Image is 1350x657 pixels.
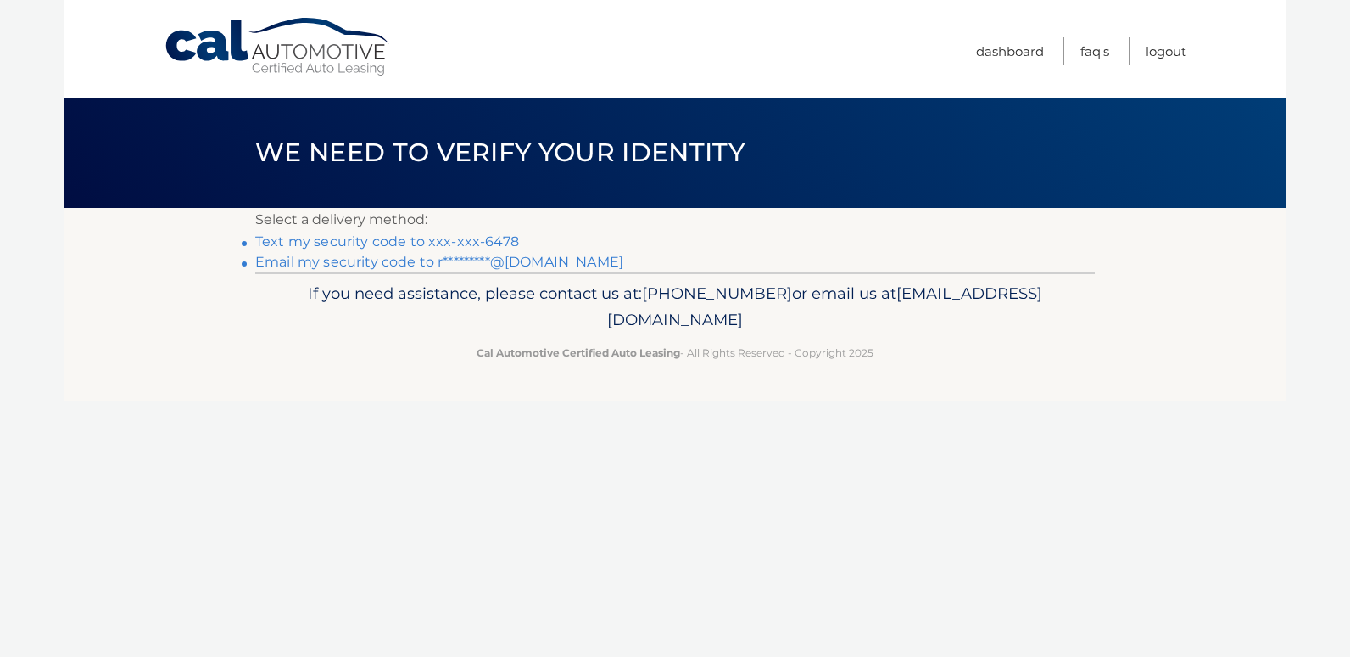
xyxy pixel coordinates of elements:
a: Email my security code to r*********@[DOMAIN_NAME] [255,254,623,270]
p: - All Rights Reserved - Copyright 2025 [266,344,1084,362]
p: If you need assistance, please contact us at: or email us at [266,280,1084,334]
strong: Cal Automotive Certified Auto Leasing [477,346,680,359]
span: [PHONE_NUMBER] [642,284,792,303]
a: Text my security code to xxx-xxx-6478 [255,233,519,250]
span: We need to verify your identity [255,137,745,168]
a: Logout [1146,37,1186,65]
a: Dashboard [976,37,1044,65]
a: FAQ's [1080,37,1109,65]
p: Select a delivery method: [255,208,1095,232]
a: Cal Automotive [164,17,393,77]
